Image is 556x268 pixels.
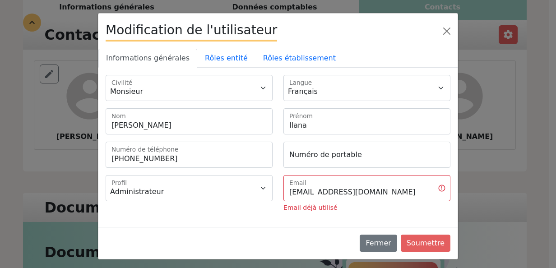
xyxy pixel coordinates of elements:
select: select civility [106,75,273,101]
select: select profile [106,175,273,201]
button: Close [440,24,454,38]
select: select language [283,75,450,101]
a: Rôles entité [197,49,255,68]
input: Nom [106,108,273,134]
input: Email [283,175,450,201]
a: Rôles établissement [255,49,343,68]
div: Email déjà utilisé [283,203,450,213]
input: Prénom [283,108,450,134]
button: Fermer [360,235,397,252]
h3: Modification de l'utilisateur [106,21,277,42]
input: Numéro de téléphone [106,142,273,168]
button: Soumettre [401,235,450,252]
input: Numéro de portable [283,142,450,168]
a: Informations générales [98,49,197,68]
